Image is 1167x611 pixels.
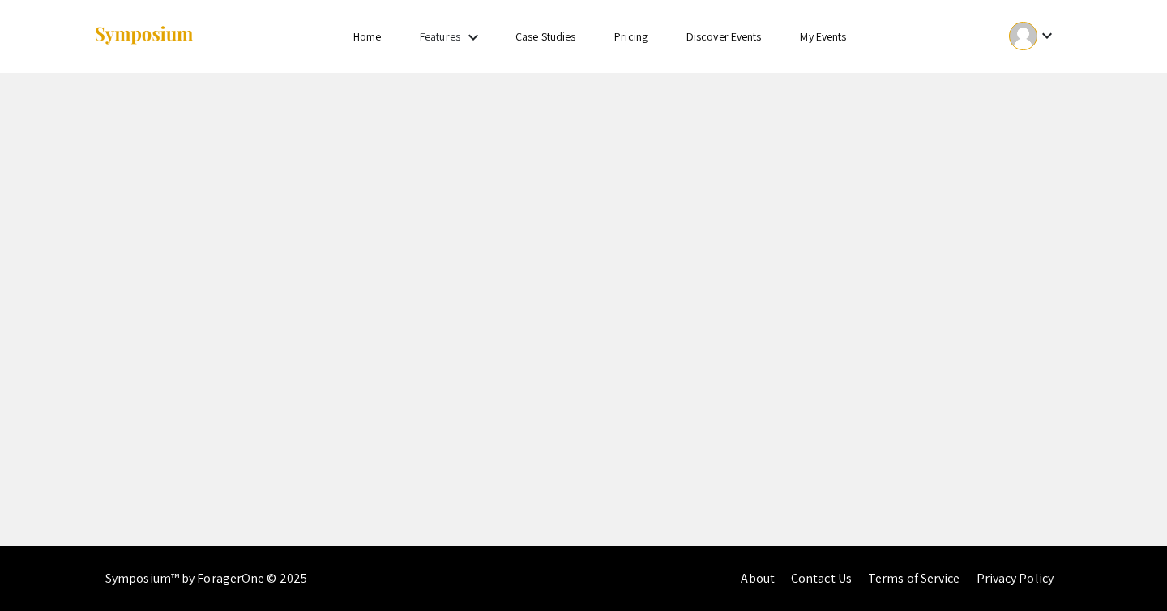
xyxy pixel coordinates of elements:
a: Home [353,29,381,44]
a: Contact Us [791,570,852,587]
iframe: Chat [1098,538,1155,599]
a: Privacy Policy [977,570,1054,587]
a: Case Studies [515,29,575,44]
img: Symposium by ForagerOne [93,25,194,47]
div: Symposium™ by ForagerOne © 2025 [105,546,307,611]
a: Discover Events [686,29,762,44]
a: Features [420,29,460,44]
a: Terms of Service [868,570,960,587]
a: My Events [800,29,846,44]
a: About [741,570,775,587]
mat-icon: Expand Features list [464,28,483,47]
button: Expand account dropdown [992,18,1074,54]
mat-icon: Expand account dropdown [1037,26,1057,45]
a: Pricing [614,29,648,44]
